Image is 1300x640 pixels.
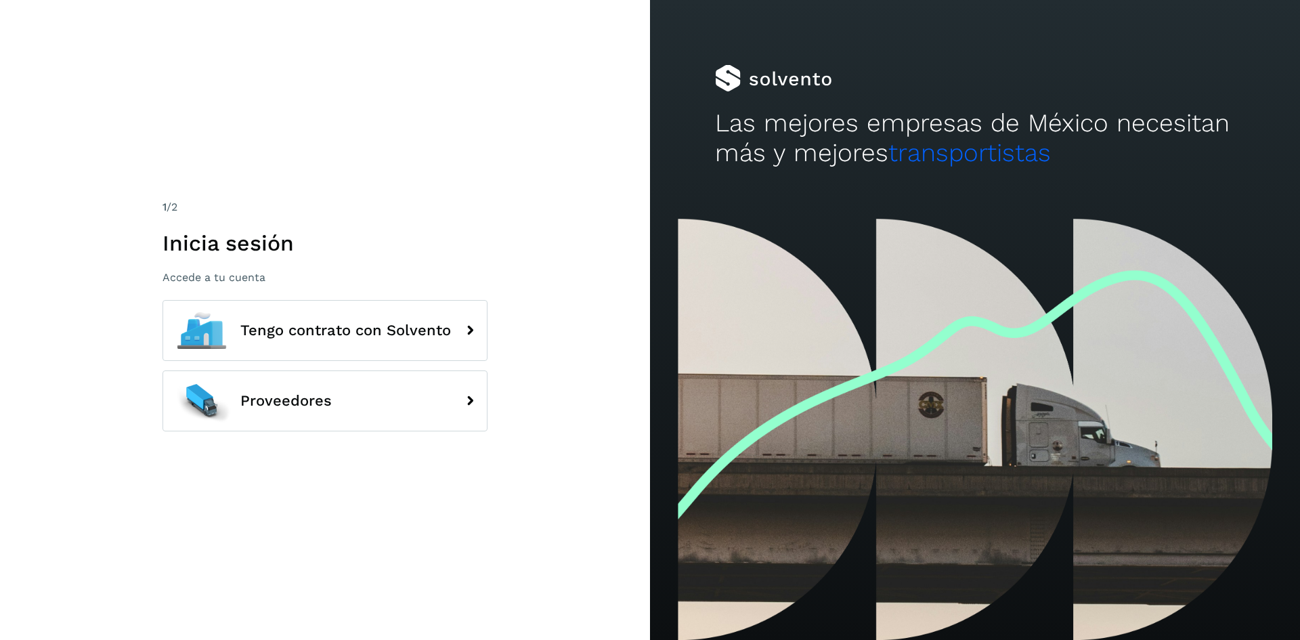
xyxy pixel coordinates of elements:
[240,322,451,339] span: Tengo contrato con Solvento
[162,200,167,213] span: 1
[162,271,487,284] p: Accede a tu cuenta
[162,300,487,361] button: Tengo contrato con Solvento
[715,108,1235,169] h2: Las mejores empresas de México necesitan más y mejores
[162,199,487,215] div: /2
[888,138,1051,167] span: transportistas
[162,370,487,431] button: Proveedores
[240,393,332,409] span: Proveedores
[162,230,487,256] h1: Inicia sesión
